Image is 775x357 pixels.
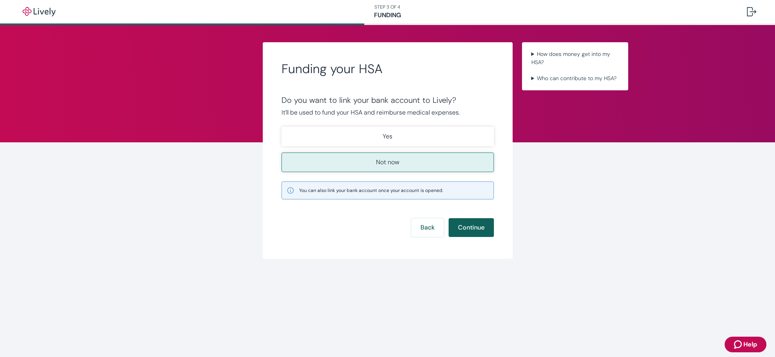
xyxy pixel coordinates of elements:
[281,95,494,105] div: Do you want to link your bank account to Lively?
[528,48,622,68] summary: How does money get into my HSA?
[528,73,622,84] summary: Who can contribute to my HSA?
[411,218,444,237] button: Back
[383,132,392,141] p: Yes
[299,187,443,194] span: You can also link your bank account once your account is opened.
[376,158,399,167] p: Not now
[17,7,61,16] img: Lively
[741,2,763,21] button: Log out
[743,340,757,349] span: Help
[281,127,494,146] button: Yes
[281,152,494,172] button: Not now
[281,61,494,77] h2: Funding your HSA
[734,340,743,349] svg: Zendesk support icon
[449,218,494,237] button: Continue
[281,108,494,117] p: It'll be used to fund your HSA and reimburse medical expenses.
[725,337,766,352] button: Zendesk support iconHelp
